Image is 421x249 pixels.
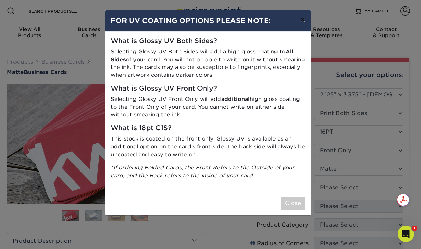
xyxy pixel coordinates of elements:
[111,95,305,119] p: Selecting Glossy UV Front Only will add high gloss coating to the Front Only of your card. You ca...
[281,197,305,210] button: Close
[111,135,305,158] p: This stock is coated on the front only. Glossy UV is available as an additional option on the car...
[111,124,305,132] h5: What is 18pt C1S?
[26,41,62,45] div: Domain Overview
[76,41,116,45] div: Keywords by Traffic
[111,48,293,63] strong: All Sides
[18,18,76,23] div: Domain: [DOMAIN_NAME]
[111,15,305,26] h4: FOR UV COATING OPTIONS PLEASE NOTE:
[111,48,305,79] p: Selecting Glossy UV Both Sides will add a high gloss coating to of your card. You will not be abl...
[111,164,294,179] i: *If ordering Folded Cards, the Front Refers to the Outside of your card, and the Back refers to t...
[11,18,17,23] img: website_grey.svg
[68,40,74,45] img: tab_keywords_by_traffic_grey.svg
[19,11,34,17] div: v 4.0.25
[11,11,17,17] img: logo_orange.svg
[111,37,305,45] h5: What is Glossy UV Both Sides?
[221,96,250,102] strong: additional
[111,85,305,93] h5: What is Glossy UV Front Only?
[398,226,414,242] iframe: Intercom live chat
[295,10,311,29] button: ×
[412,226,417,231] span: 1
[19,40,24,45] img: tab_domain_overview_orange.svg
